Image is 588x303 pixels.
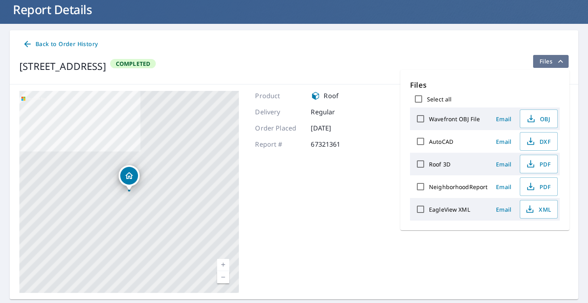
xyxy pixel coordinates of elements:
button: Email [491,203,517,216]
button: Email [491,181,517,193]
p: Files [410,80,560,90]
span: Email [494,206,513,213]
label: NeighborhoodReport [429,183,488,191]
a: Current Level 17, Zoom In [217,259,229,271]
p: Report # [255,139,303,149]
p: Regular [311,107,359,117]
span: XML [525,204,551,214]
button: Email [491,158,517,170]
span: Files [540,57,565,66]
button: Email [491,113,517,125]
span: Back to Order History [23,39,98,49]
span: PDF [525,159,551,169]
p: [DATE] [311,123,359,133]
p: Product [255,91,303,101]
button: filesDropdownBtn-67321361 [533,55,569,68]
button: PDF [520,177,558,196]
label: EagleView XML [429,206,470,213]
span: Email [494,183,513,191]
div: Dropped pin, building 1, Residential property, 553 Roadrunner Avenue New Braunfels, TX 78130 [119,165,140,190]
span: DXF [525,137,551,146]
span: Completed [111,60,155,67]
button: DXF [520,132,558,151]
label: Roof 3D [429,160,450,168]
p: Order Placed [255,123,303,133]
label: Select all [427,95,452,103]
label: Wavefront OBJ File [429,115,480,123]
p: Delivery [255,107,303,117]
p: 67321361 [311,139,359,149]
label: AutoCAD [429,138,453,145]
span: Email [494,138,513,145]
a: Back to Order History [19,37,101,52]
button: OBJ [520,109,558,128]
button: PDF [520,155,558,173]
span: Email [494,160,513,168]
h1: Report Details [10,1,578,18]
span: OBJ [525,114,551,124]
div: Roof [311,91,359,101]
button: Email [491,135,517,148]
button: XML [520,200,558,219]
div: [STREET_ADDRESS] [19,59,106,74]
a: Current Level 17, Zoom Out [217,271,229,283]
span: PDF [525,182,551,191]
span: Email [494,115,513,123]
